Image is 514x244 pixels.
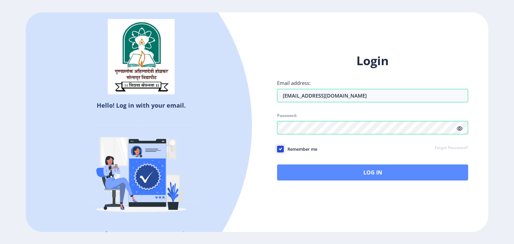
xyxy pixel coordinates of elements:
[31,229,252,240] h5: Don't have an account?
[277,164,468,180] button: Log In
[277,80,311,86] label: Email address:
[108,19,175,95] img: sulogo.png
[277,89,468,102] input: Email address
[284,145,317,153] span: Remember me
[277,113,297,118] label: Password:
[83,112,200,229] img: Verified-rafiki.svg
[435,145,468,151] a: Forgot Password?
[169,229,199,239] a: Register
[277,53,468,69] h1: Login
